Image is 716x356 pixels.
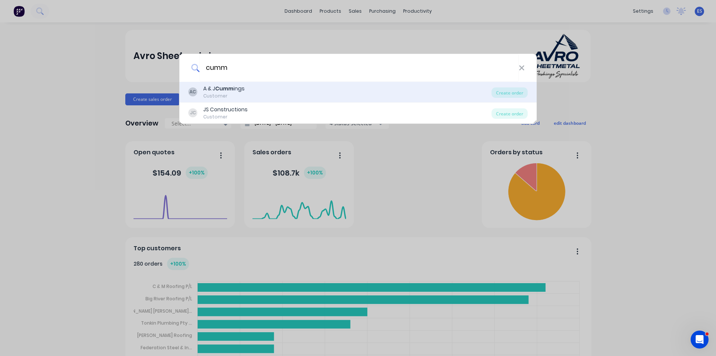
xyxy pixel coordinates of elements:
[188,108,197,117] div: JC
[203,93,245,99] div: Customer
[203,106,248,114] div: JS Constructions
[215,85,233,92] b: Cumm
[188,87,197,96] div: AC
[203,85,245,93] div: A & J ings
[200,54,519,82] input: Enter a customer name to create a new order...
[492,87,528,98] div: Create order
[492,108,528,119] div: Create order
[203,114,248,120] div: Customer
[691,331,709,349] iframe: Intercom live chat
